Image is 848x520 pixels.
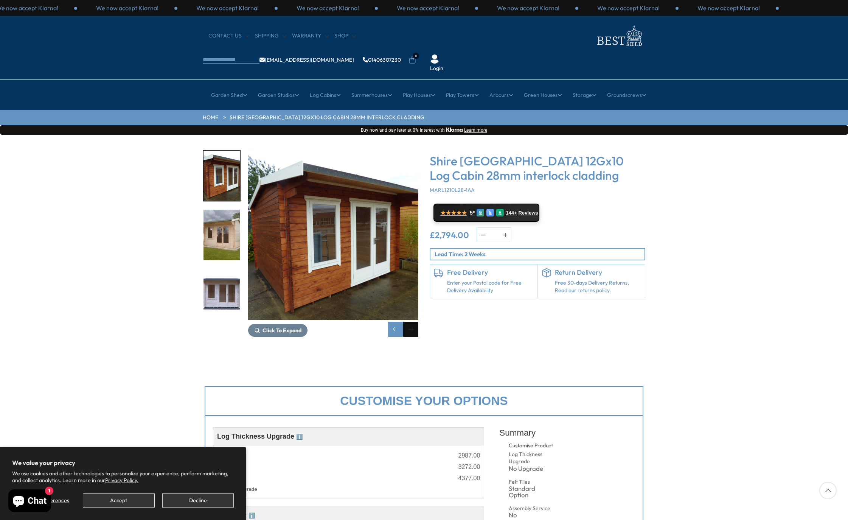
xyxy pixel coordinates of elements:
a: Shop [334,32,356,40]
a: Shire [GEOGRAPHIC_DATA] 12Gx10 Log Cabin 28mm interlock cladding [230,114,424,121]
img: logo [592,23,645,48]
span: Felt Tiles [217,511,255,519]
div: Next slide [403,322,418,337]
div: Assembly Service [509,505,554,512]
div: Customise Product [509,442,580,450]
div: Standard Option [509,486,554,498]
div: R [496,209,504,216]
a: [EMAIL_ADDRESS][DOMAIN_NAME] [259,57,354,62]
span: ℹ️ [248,512,255,518]
p: We now accept Klarna! [597,4,660,12]
p: We now accept Klarna! [297,4,359,12]
a: Garden Studios [258,86,299,104]
button: Accept [83,493,154,508]
a: Warranty [292,32,329,40]
a: Groundscrews [607,86,646,104]
p: We now accept Klarna! [96,4,158,12]
a: CONTACT US [208,32,249,40]
span: Click To Expand [262,327,301,334]
img: Marlborough1_4_-Recovered_0cedafef-55a9-4a54-8948-ddd76ea245d9_200x200.jpg [203,210,240,260]
a: Summerhouses [351,86,392,104]
a: Arbours [489,86,513,104]
span: 0 [413,53,419,59]
h2: We value your privacy [12,459,234,467]
div: 2 / 3 [278,4,378,12]
a: Shipping [255,32,286,40]
inbox-online-store-chat: Shopify online store chat [6,489,53,514]
h6: Return Delivery [555,268,641,277]
a: Enter your Postal code for Free Delivery Availability [447,279,534,294]
div: G [477,209,484,216]
a: Log Cabins [310,86,341,104]
div: Previous slide [388,322,403,337]
div: 1 / 3 [478,4,578,12]
p: We now accept Klarna! [196,4,259,12]
span: 144+ [506,210,517,216]
a: ★★★★★ 5* G E R 144+ Reviews [433,204,539,222]
a: 0 [408,56,416,64]
div: Log Thickness Upgrade [509,451,554,466]
img: User Icon [430,54,439,64]
div: 5 / 16 [248,150,418,337]
div: 3 / 3 [77,4,177,12]
p: We now accept Klarna! [397,4,459,12]
div: 5 / 16 [203,150,241,202]
ins: £2,794.00 [430,231,469,239]
span: MARL1210L28-1AA [430,187,475,193]
a: Login [430,65,443,72]
p: We now accept Klarna! [697,4,760,12]
img: Marlborough12gx10_white_0000_4c310f97-7a65-48a6-907d-1f6573b0d09f_200x200.jpg [203,269,240,319]
div: No Upgrade [509,466,554,472]
p: We now accept Klarna! [497,4,559,12]
a: Play Houses [403,86,435,104]
div: No [509,512,554,518]
button: Click To Expand [248,324,308,337]
div: 1 / 3 [177,4,278,12]
div: Customise your options [205,386,643,416]
a: 01406307230 [363,57,401,62]
div: 6 / 16 [203,209,241,261]
h3: Shire [GEOGRAPHIC_DATA] 12Gx10 Log Cabin 28mm interlock cladding [430,154,645,183]
p: Free 30-days Delivery Returns, Read our returns policy. [555,279,641,294]
span: ℹ️ [296,434,303,440]
div: Felt Tiles [509,478,554,486]
div: Summary [499,423,635,442]
div: 3 / 3 [378,4,478,12]
div: 2 / 3 [578,4,679,12]
a: Privacy Policy. [105,477,138,484]
div: 2987.00 [458,453,480,459]
div: 7 / 16 [203,268,241,320]
p: We use cookies and other technologies to personalize your experience, perform marketing, and coll... [12,470,234,484]
a: Play Towers [446,86,479,104]
div: 3 / 3 [679,4,779,12]
span: Reviews [519,210,538,216]
h6: Free Delivery [447,268,534,277]
button: Decline [162,493,234,508]
img: Shire Marlborough 12Gx10 Log Cabin 28mm interlock cladding - Best Shed [248,150,418,320]
div: 3272.00 [458,464,480,470]
div: 4377.00 [458,475,480,481]
a: HOME [203,114,218,121]
a: Garden Shed [211,86,247,104]
div: E [486,209,494,216]
img: Marlborough_11_0286c2a1-8bba-42c4-a94d-6282b60679f0_200x200.jpg [203,151,240,201]
span: ★★★★★ [440,209,467,216]
span: Log Thickness Upgrade [217,433,303,440]
a: Green Houses [524,86,562,104]
p: Lead Time: 2 Weeks [435,250,645,258]
a: Storage [573,86,596,104]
